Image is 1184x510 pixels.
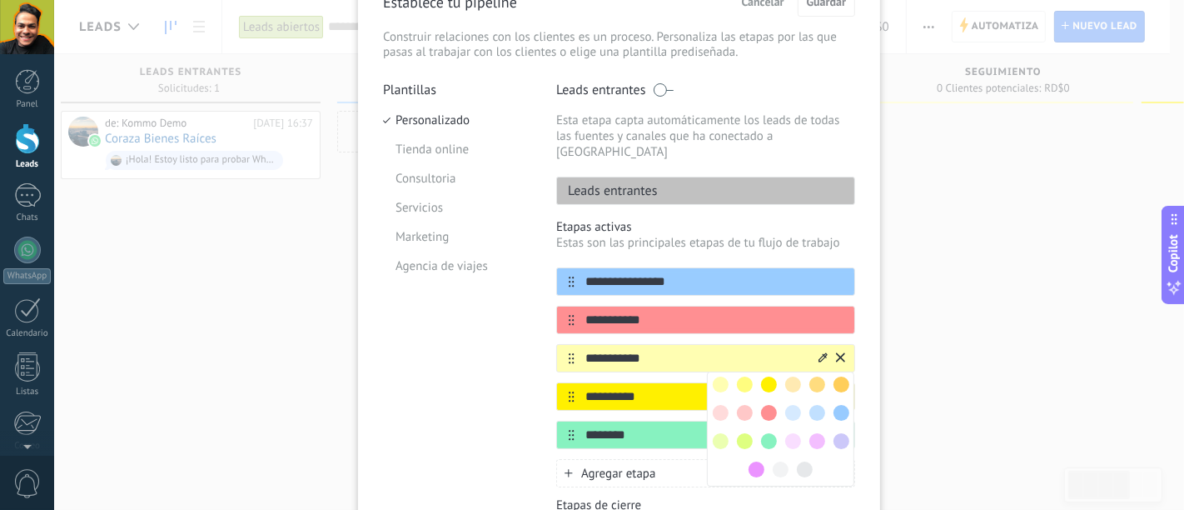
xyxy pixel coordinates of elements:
[383,135,531,164] li: Tienda online
[3,212,52,223] div: Chats
[3,328,52,339] div: Calendario
[383,222,531,252] li: Marketing
[383,164,531,193] li: Consultoria
[3,159,52,170] div: Leads
[556,235,855,251] p: Estas son las principales etapas de tu flujo de trabajo
[3,387,52,397] div: Listas
[556,82,646,98] p: Leads entrantes
[383,252,531,281] li: Agencia de viajes
[1166,235,1182,273] span: Copilot
[383,193,531,222] li: Servicios
[3,268,51,284] div: WhatsApp
[556,112,855,160] p: Esta etapa capta automáticamente los leads de todas las fuentes y canales que ha conectado a [GEO...
[557,182,658,199] p: Leads entrantes
[3,99,52,110] div: Panel
[383,30,855,60] p: Construir relaciones con los clientes es un proceso. Personaliza las etapas por las que pasas al ...
[581,466,656,482] span: Agregar etapa
[556,219,855,235] p: Etapas activas
[383,106,531,135] li: Personalizado
[383,82,531,98] p: Plantillas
